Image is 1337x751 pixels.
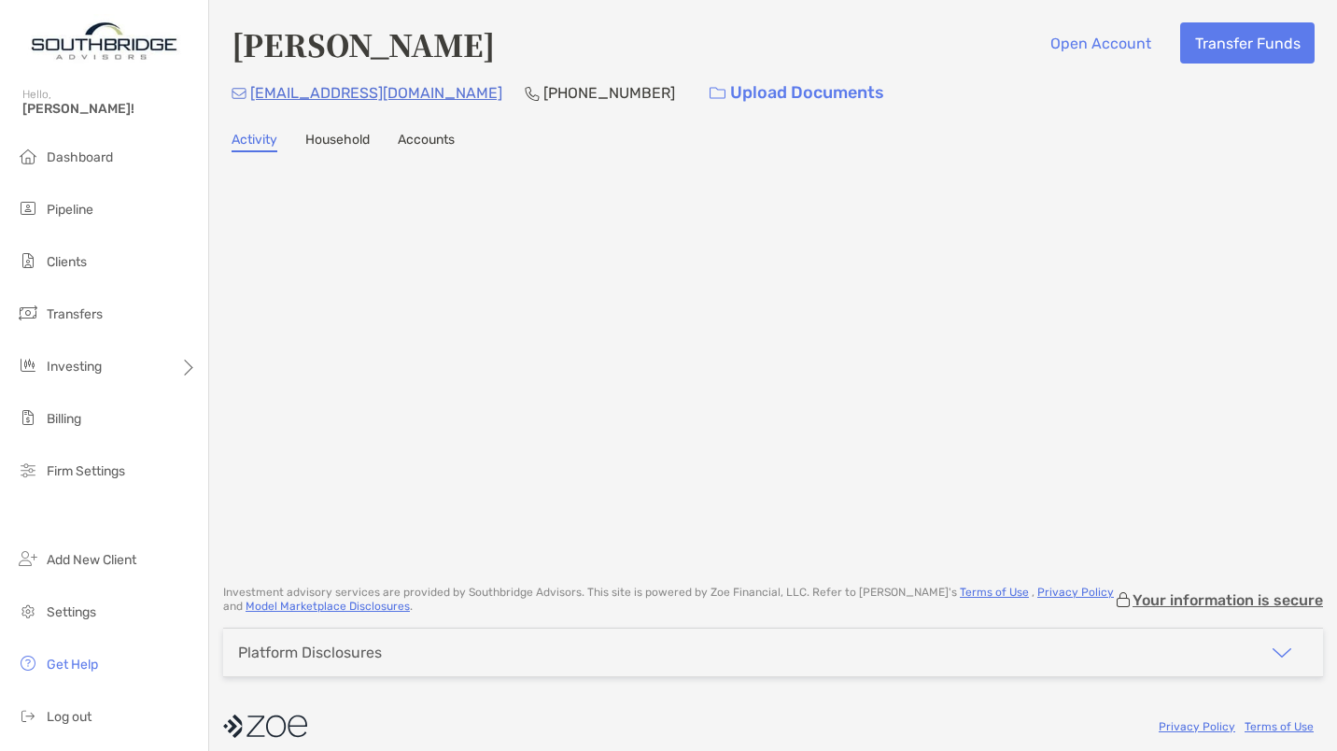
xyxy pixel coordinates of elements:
a: Terms of Use [1245,720,1314,733]
img: logout icon [17,704,39,727]
span: Pipeline [47,202,93,218]
a: Terms of Use [960,586,1029,599]
img: billing icon [17,406,39,429]
a: Accounts [398,132,455,152]
img: settings icon [17,600,39,622]
a: Model Marketplace Disclosures [246,600,410,613]
img: icon arrow [1271,642,1293,664]
span: Dashboard [47,149,113,165]
p: Investment advisory services are provided by Southbridge Advisors . This site is powered by Zoe F... [223,586,1114,614]
a: Upload Documents [697,73,896,113]
span: [PERSON_NAME]! [22,101,197,117]
img: clients icon [17,249,39,272]
img: add_new_client icon [17,547,39,570]
a: Privacy Policy [1159,720,1235,733]
img: Email Icon [232,88,246,99]
span: Firm Settings [47,463,125,479]
img: dashboard icon [17,145,39,167]
p: [PHONE_NUMBER] [543,81,675,105]
a: Activity [232,132,277,152]
img: pipeline icon [17,197,39,220]
img: firm-settings icon [17,459,39,481]
p: [EMAIL_ADDRESS][DOMAIN_NAME] [250,81,502,105]
span: Clients [47,254,87,270]
span: Add New Client [47,552,136,568]
p: Your information is secure [1133,591,1323,609]
img: transfers icon [17,302,39,324]
img: company logo [223,705,307,747]
a: Household [305,132,370,152]
button: Transfer Funds [1180,22,1315,64]
span: Log out [47,709,91,725]
span: Settings [47,604,96,620]
h4: [PERSON_NAME] [232,22,495,65]
img: Phone Icon [525,86,540,101]
span: Get Help [47,657,98,673]
div: Platform Disclosures [238,644,382,661]
a: Privacy Policy [1037,586,1114,599]
span: Investing [47,359,102,375]
span: Transfers [47,306,103,322]
img: investing icon [17,354,39,376]
img: Zoe Logo [22,7,186,75]
img: get-help icon [17,652,39,674]
span: Billing [47,411,81,427]
button: Open Account [1035,22,1165,64]
img: button icon [710,87,725,100]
